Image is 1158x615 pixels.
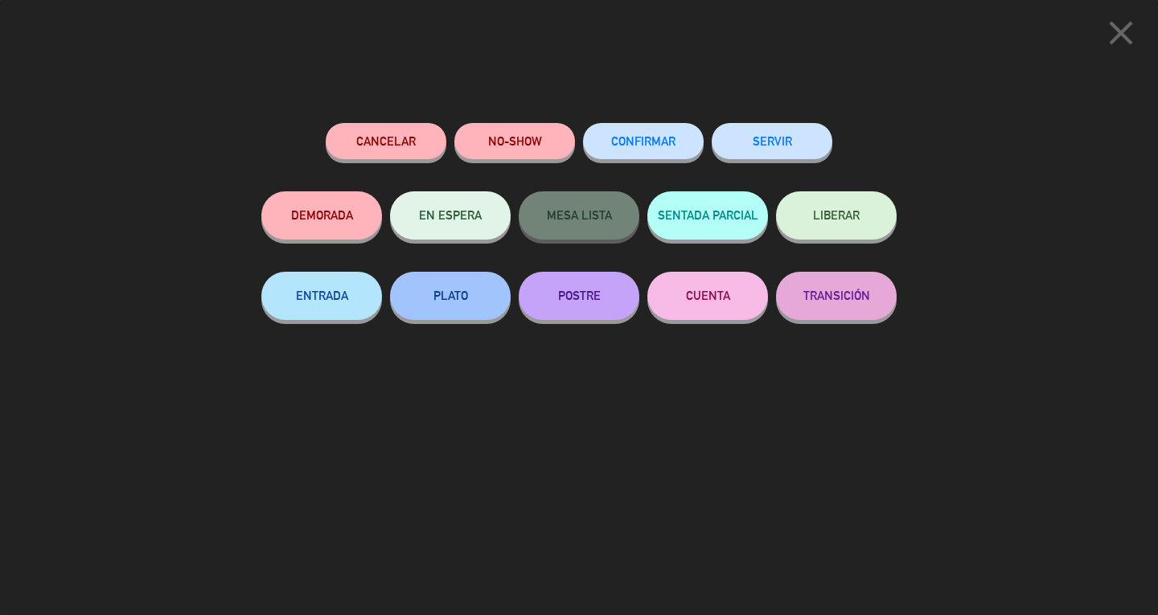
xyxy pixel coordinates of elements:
[583,123,704,159] button: CONFIRMAR
[647,272,768,320] button: CUENTA
[454,123,575,159] button: NO-SHOW
[390,272,511,320] button: PLATO
[1096,12,1146,59] button: close
[776,191,897,240] button: LIBERAR
[712,123,832,159] button: SERVIR
[261,272,382,320] button: ENTRADA
[776,272,897,320] button: TRANSICIÓN
[1101,13,1141,53] i: close
[390,191,511,240] button: EN ESPERA
[326,123,446,159] button: Cancelar
[519,191,639,240] button: MESA LISTA
[611,134,675,148] span: CONFIRMAR
[647,191,768,240] button: SENTADA PARCIAL
[261,191,382,240] button: DEMORADA
[813,208,860,222] span: LIBERAR
[519,272,639,320] button: POSTRE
